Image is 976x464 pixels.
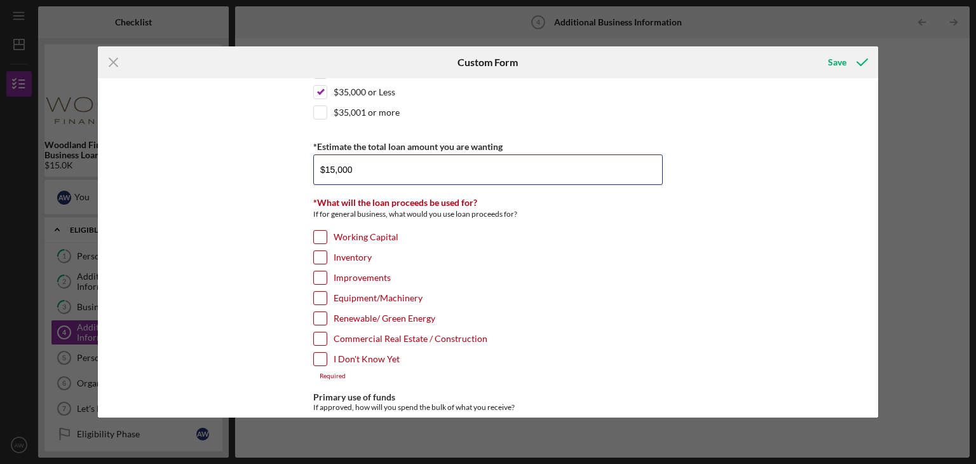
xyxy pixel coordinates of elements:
button: Save [815,50,878,75]
label: Renewable/ Green Energy [334,312,435,325]
label: Inventory [334,251,372,264]
div: Save [828,50,846,75]
label: $35,001 or more [334,106,400,119]
label: Equipment/Machinery [334,292,423,304]
label: Commercial Real Estate / Construction [334,332,487,345]
div: *What will the loan proceeds be used for? [313,198,663,208]
h6: Custom Form [457,57,518,68]
div: If for general business, what would you use loan proceeds for? [313,208,663,224]
label: Working Capital [334,231,398,243]
label: $35,000 or Less [334,86,395,99]
div: If approved, how will you spend the bulk of what you receive? [313,402,663,412]
div: Required [313,372,663,380]
label: I Don't Know Yet [334,353,400,365]
label: Improvements [334,271,391,284]
label: *Estimate the total loan amount you are wanting [313,141,503,152]
label: Primary use of funds [313,392,395,402]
